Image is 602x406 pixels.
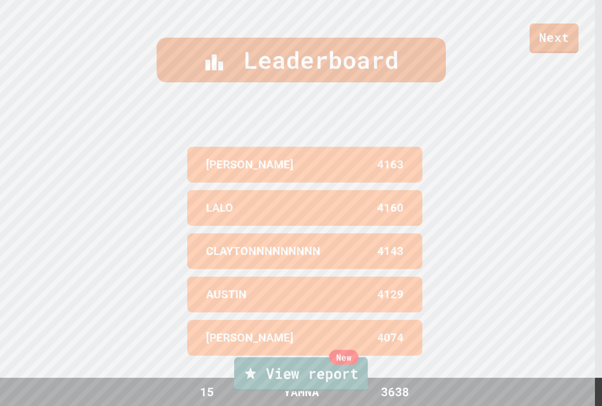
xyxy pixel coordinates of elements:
[329,350,359,365] div: New
[206,199,233,216] p: LALO
[234,357,368,391] a: View report
[377,156,404,173] p: 4163
[377,286,404,303] p: 4129
[377,243,404,260] p: 4143
[377,329,404,346] p: 4074
[206,286,246,303] p: AUSTIN
[206,243,320,260] p: CLAYTONNNNNNNNN
[530,24,578,53] a: Next
[206,156,293,173] p: [PERSON_NAME]
[206,329,293,346] p: [PERSON_NAME]
[377,199,404,216] p: 4160
[157,38,446,82] div: Leaderboard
